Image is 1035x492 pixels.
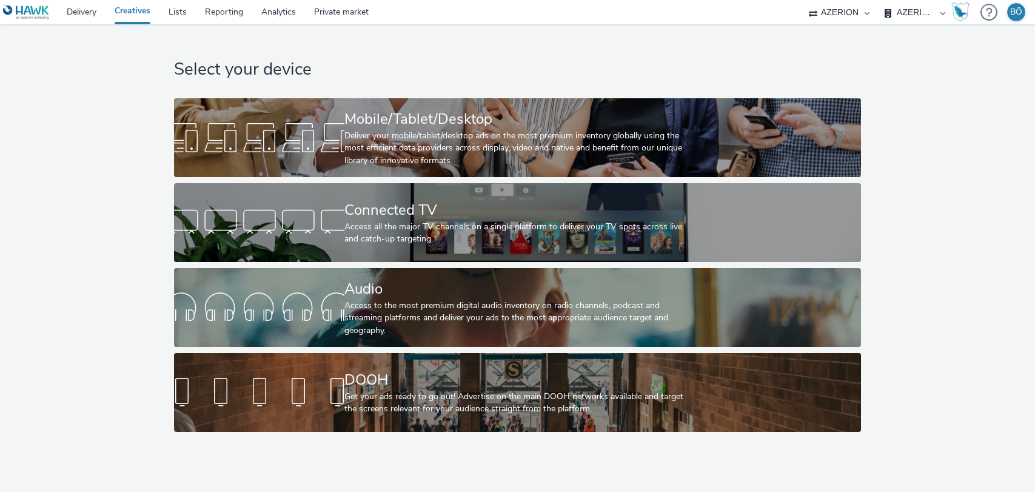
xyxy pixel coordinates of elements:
[344,369,686,391] div: DOOH
[174,58,861,81] h1: Select your device
[3,5,50,20] img: undefined Logo
[344,130,686,167] div: Deliver your mobile/tablet/desktop ads on the most premium inventory globally using the most effi...
[174,353,861,432] a: DOOHGet your ads ready to go out! Advertise on the main DOOH networks available and target the sc...
[1010,3,1022,21] div: BÖ
[344,391,686,416] div: Get your ads ready to go out! Advertise on the main DOOH networks available and target the screen...
[174,268,861,347] a: AudioAccess to the most premium digital audio inventory on radio channels, podcast and streaming ...
[951,2,974,22] a: Hawk Academy
[344,200,686,221] div: Connected TV
[951,2,970,22] img: Hawk Academy
[174,183,861,262] a: Connected TVAccess all the major TV channels on a single platform to deliver your TV spots across...
[344,278,686,300] div: Audio
[344,221,686,246] div: Access all the major TV channels on a single platform to deliver your TV spots across live and ca...
[174,98,861,177] a: Mobile/Tablet/DesktopDeliver your mobile/tablet/desktop ads on the most premium inventory globall...
[344,300,686,337] div: Access to the most premium digital audio inventory on radio channels, podcast and streaming platf...
[344,109,686,130] div: Mobile/Tablet/Desktop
